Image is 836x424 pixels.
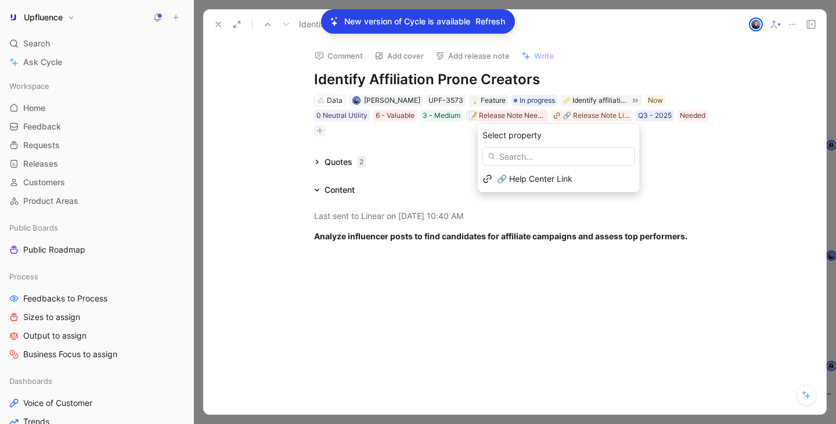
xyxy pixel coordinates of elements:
span: Refresh [475,15,505,28]
p: New version of Cycle is available [344,15,470,28]
button: Refresh [475,14,506,29]
span: Select property [482,128,542,142]
input: Search... [482,147,635,166]
span: 🔗 Help Center Link [497,174,572,184]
